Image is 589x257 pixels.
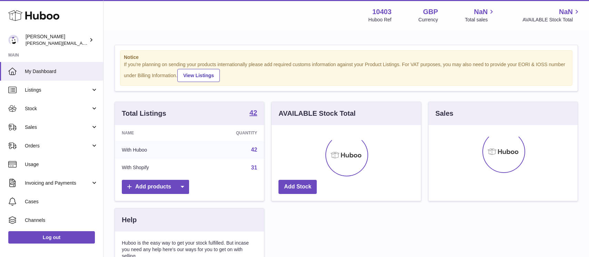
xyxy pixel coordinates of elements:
h3: AVAILABLE Stock Total [278,109,355,118]
td: With Huboo [115,141,195,159]
a: Add products [122,180,189,194]
span: AVAILABLE Stock Total [522,17,581,23]
span: NaN [559,7,573,17]
span: Usage [25,161,98,168]
div: Currency [419,17,438,23]
div: [PERSON_NAME] [26,33,88,47]
span: NaN [474,7,488,17]
td: With Shopify [115,159,195,177]
a: 42 [249,109,257,117]
th: Name [115,125,195,141]
a: NaN AVAILABLE Stock Total [522,7,581,23]
span: Total sales [465,17,495,23]
h3: Help [122,215,137,225]
strong: Notice [124,54,569,61]
h3: Total Listings [122,109,166,118]
div: If you're planning on sending your products internationally please add required customs informati... [124,61,569,82]
span: Orders [25,143,91,149]
a: Add Stock [278,180,317,194]
span: Invoicing and Payments [25,180,91,186]
span: Listings [25,87,91,93]
span: [PERSON_NAME][EMAIL_ADDRESS][DOMAIN_NAME] [26,40,138,46]
a: 31 [251,165,257,171]
a: Log out [8,231,95,244]
span: Cases [25,198,98,205]
strong: 42 [249,109,257,116]
th: Quantity [195,125,264,141]
span: Channels [25,217,98,224]
div: Huboo Ref [369,17,392,23]
a: NaN Total sales [465,7,495,23]
span: Stock [25,105,91,112]
a: View Listings [177,69,220,82]
img: keval@makerscabinet.com [8,35,19,45]
span: Sales [25,124,91,131]
span: My Dashboard [25,68,98,75]
h3: Sales [435,109,453,118]
a: 42 [251,147,257,153]
strong: GBP [423,7,438,17]
strong: 10403 [372,7,392,17]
